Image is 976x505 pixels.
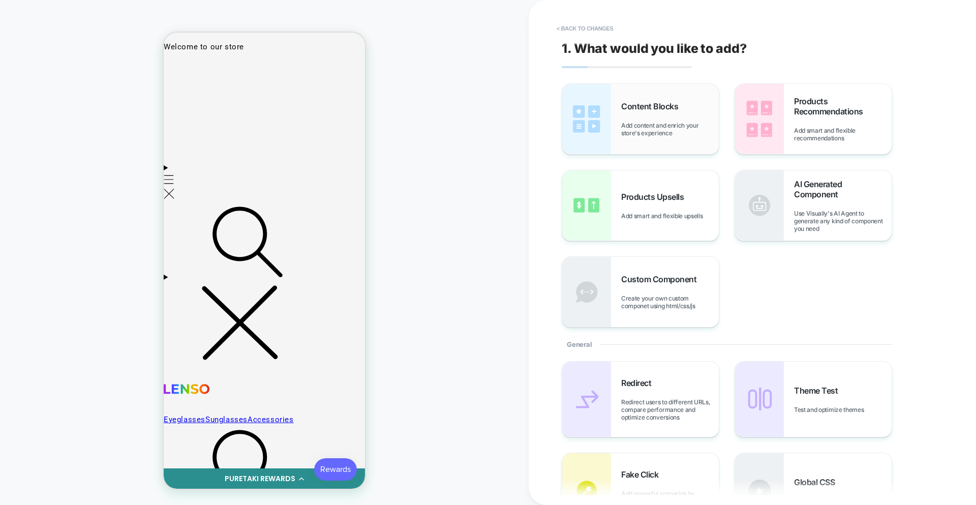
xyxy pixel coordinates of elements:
[621,469,663,480] span: Fake Click
[621,398,719,421] span: Redirect users to different URLs, compare performance and optimize conversions
[150,426,193,448] iframe: Button to open loyalty program pop-up
[794,127,892,142] span: Add smart and flexible recommendations
[794,210,892,232] span: Use Visually's AI Agent to generate any kind of component you need
[552,20,619,37] button: < Back to changes
[621,294,719,310] span: Create your own custom componet using html/css/js
[794,477,840,487] span: Global CSS
[794,406,869,413] span: Test and optimize themes
[621,192,689,202] span: Products Upsells
[61,441,132,452] div: PURETAKI REWARDS
[562,328,892,361] div: General
[621,274,701,284] span: Custom Component
[621,101,683,111] span: Content Blocks
[621,378,656,388] span: Redirect
[794,179,892,199] span: AI Generated Component
[621,212,708,220] span: Add smart and flexible upsells
[562,41,747,56] span: 1. What would you like to add?
[42,382,84,393] a: Sunglasses
[84,382,130,393] a: Accessories
[621,122,719,137] span: Add content and enrich your store's experience
[794,96,892,116] span: Products Recommendations
[794,385,843,396] span: Theme Test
